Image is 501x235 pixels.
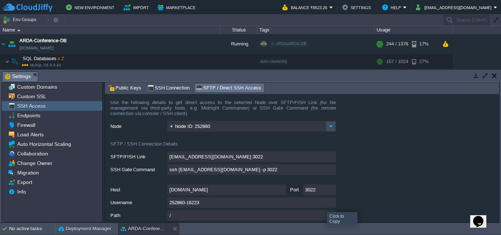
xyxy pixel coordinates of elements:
a: Load Alerts [16,131,45,138]
div: Usage [375,26,452,34]
label: SSH Gate Command [110,164,167,173]
div: 157 / 1024 [386,54,408,69]
span: x 2 [56,56,64,61]
iframe: chat widget [470,206,494,228]
span: SQL Databases [22,55,65,62]
a: SQL Databasesx 2MySQL CE 8.0.43 [22,56,65,61]
a: Collaboration [16,150,49,157]
div: Click to Copy [329,214,355,224]
span: [DOMAIN_NAME] [19,44,54,52]
label: Username [110,197,167,206]
button: Help [382,3,403,12]
label: Node [110,121,167,130]
div: Running [220,34,257,54]
button: [EMAIL_ADDRESS][DOMAIN_NAME] [416,3,494,12]
img: CloudJiffy [3,3,52,12]
div: Status [221,26,257,34]
div: Name [1,26,220,34]
label: Host [110,184,167,194]
span: Settings [5,72,31,81]
div: 17% [412,34,436,54]
img: AMDAwAAAACH5BAEAAAAALAAAAAABAAEAAAICRAEAOw== [17,29,21,31]
label: Port [288,184,301,194]
button: Balance ₹9523.26 [282,3,329,12]
a: Custom SSL [16,93,47,100]
div: 244 / 1376 [386,34,408,54]
div: 27% [412,54,436,69]
a: ARDA-Conference-DB [19,37,67,44]
a: SSH Access [16,103,47,109]
button: ARDA-Conference-DB [121,225,167,232]
div: No active tasks [9,223,55,235]
span: Public Keys [108,84,141,92]
div: Tags [257,26,374,34]
a: Export [16,179,33,186]
a: Auto Horizontal Scaling [16,141,72,147]
img: AMDAwAAAACH5BAEAAAAALAAAAAABAAEAAAICRAEAOw== [7,34,17,54]
img: AMDAwAAAACH5BAEAAAAALAAAAAABAAEAAAICRAEAOw== [10,54,20,69]
a: Migration [16,169,40,176]
label: Path [110,210,167,219]
button: Marketplace [158,3,198,12]
span: ARDA/ARDA-DB [276,41,306,46]
button: Deployment Manager [58,225,111,232]
div: SFTP / SSH Connection Details [110,134,336,151]
span: MySQL CE 8.0.43 [22,63,61,67]
img: AMDAwAAAACH5BAEAAAAALAAAAAABAAEAAAICRAEAOw== [5,54,10,69]
button: Import [124,3,151,12]
a: Firewall [16,122,36,128]
button: New Environment [66,3,117,12]
span: SFTP / Direct SSH Access [196,84,261,92]
a: Change Owner [16,160,54,166]
button: Settings [342,3,373,12]
button: Env Groups [3,15,39,25]
label: SFTP/FISH Link [110,151,167,161]
a: Custom Domains [16,84,58,90]
a: Endpoints [16,112,41,119]
a: Info [16,188,27,195]
div: Use the following details to get direct access to the selected Node over SFTP/FISH Link (for file... [110,100,336,121]
span: auto-clustering [260,59,287,63]
span: SSH Connection [147,84,190,92]
img: AMDAwAAAACH5BAEAAAAALAAAAAABAAEAAAICRAEAOw== [0,34,6,54]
